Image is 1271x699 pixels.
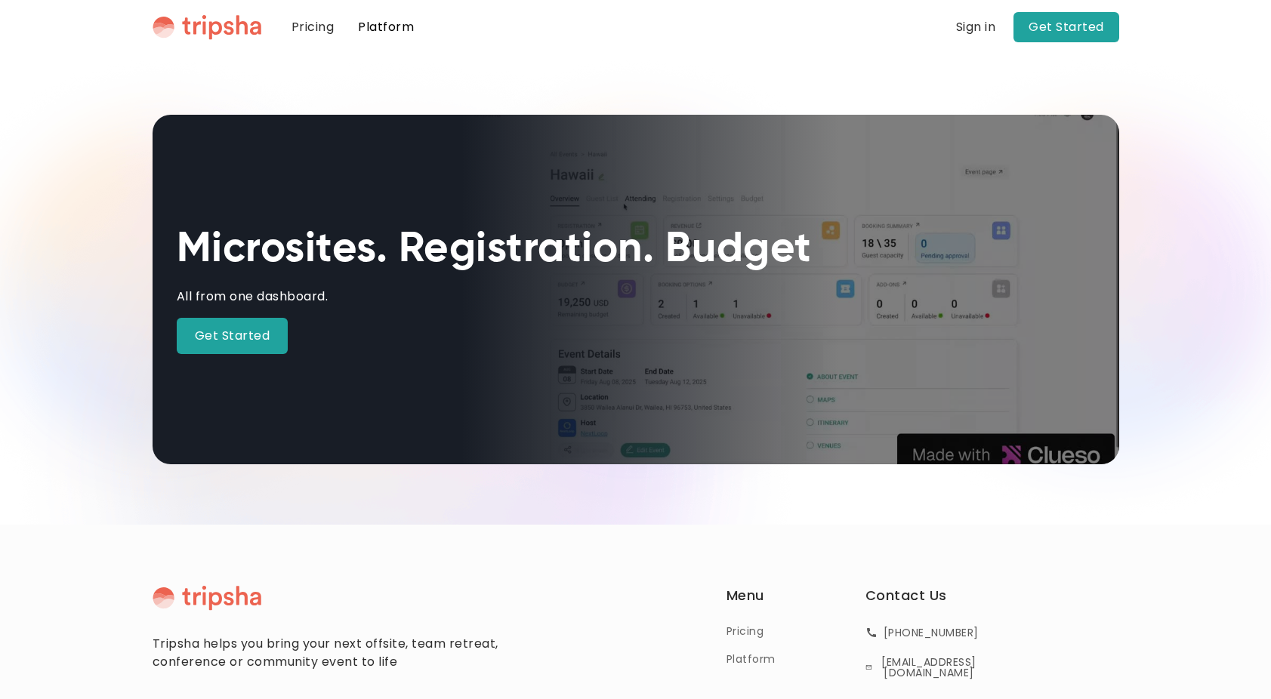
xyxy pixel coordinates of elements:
div: All from one dashboard. [177,288,329,306]
a: [EMAIL_ADDRESS][DOMAIN_NAME] [865,654,980,681]
a: Get Started [177,318,288,354]
img: Tripsha Logo [153,14,261,40]
a: Sign in [956,18,996,36]
div: Sign in [956,21,996,33]
a: home [153,14,261,40]
a: Get Started [1013,12,1119,42]
div: [PHONE_NUMBER] [884,627,979,638]
div: Tripsha helps you bring your next offsite, team retreat, conference or community event to life [153,635,515,671]
h1: Microsites. Registration. Budget [177,225,812,276]
div: [EMAIL_ADDRESS][DOMAIN_NAME] [878,657,980,678]
img: Tripsha Logo [153,585,261,611]
a: [PHONE_NUMBER] [865,624,979,642]
a: Pricing [727,624,764,639]
a: Platform [727,651,776,667]
div: Menu [727,585,764,611]
div: Contact Us [865,585,947,611]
